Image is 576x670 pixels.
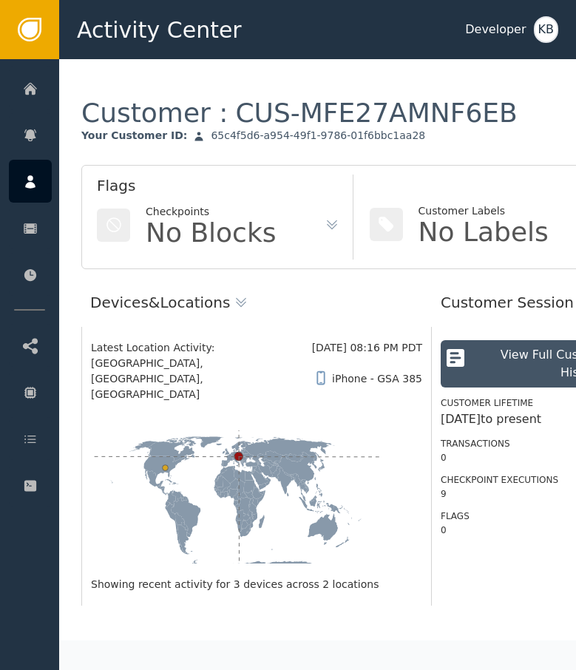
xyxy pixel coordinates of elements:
div: Your Customer ID : [81,129,187,143]
div: [DATE] 08:16 PM PDT [312,340,422,356]
div: Checkpoints [146,204,277,220]
div: No Labels [419,219,549,246]
label: Checkpoint Executions [441,475,558,485]
span: Activity Center [77,13,242,47]
label: Customer Lifetime [441,398,533,408]
div: Customer Labels [419,203,549,219]
div: Devices & Locations [90,291,230,314]
div: 65c4f5d6-a954-49f1-9786-01f6bbc1aa28 [211,129,425,143]
div: Latest Location Activity: [91,340,312,356]
div: Flags [97,175,339,204]
div: Showing recent activity for 3 devices across 2 locations [91,577,422,592]
div: 0 [441,524,558,537]
div: Customer : [81,96,518,129]
div: Developer [465,21,526,38]
div: No Blocks [146,220,277,246]
label: Flags [441,511,470,521]
div: iPhone - GSA 385 [332,371,422,387]
span: [GEOGRAPHIC_DATA], [GEOGRAPHIC_DATA], [GEOGRAPHIC_DATA] [91,356,314,402]
label: Transactions [441,439,510,449]
div: CUS-MFE27AMNF6EB [235,96,517,129]
div: 9 [441,487,558,501]
button: KB [534,16,558,43]
div: 0 [441,451,558,464]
